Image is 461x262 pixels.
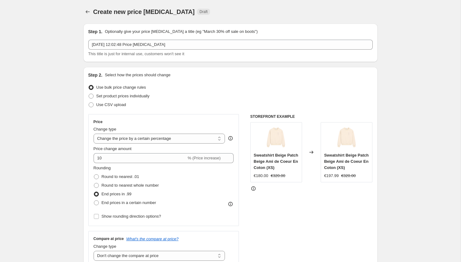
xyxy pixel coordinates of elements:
p: Optionally give your price [MEDICAL_DATA] a title (eg "March 30% off sale on boots") [105,29,257,35]
span: Round to nearest whole number [102,183,159,188]
span: Change type [94,127,116,131]
strike: €320.00 [341,173,356,179]
input: -15 [94,153,187,163]
span: Sweatshirt Beige Patch Beige Ami de Coeur En Coton (XS) [254,153,298,170]
h2: Step 2. [88,72,103,78]
span: Change type [94,244,116,249]
span: % (Price increase) [188,156,221,160]
p: Select how the prices should change [105,72,170,78]
div: €180.00 [254,173,268,179]
h3: Price [94,119,103,124]
span: Use bulk price change rules [96,85,146,90]
div: €197.99 [324,173,339,179]
h2: Step 1. [88,29,103,35]
span: This title is just for internal use, customers won't see it [88,51,184,56]
span: Use CSV upload [96,102,126,107]
div: help [227,135,234,141]
button: Price change jobs [83,7,92,16]
h6: STOREFRONT EXAMPLE [250,114,373,119]
span: Rounding [94,166,111,170]
span: Show rounding direction options? [102,214,161,219]
span: Set product prices individually [96,94,150,98]
h3: Compare at price [94,236,124,241]
span: End prices in .99 [102,192,132,196]
button: What's the compare at price? [126,237,179,241]
span: Sweatshirt Beige Patch Beige Ami de Coeur En Coton (XS) [324,153,369,170]
span: Draft [200,9,208,14]
input: 30% off holiday sale [88,40,373,50]
span: End prices in a certain number [102,200,156,205]
img: A41A7817-2C4E-4096-B91A-9BD77BB78F0D_1_201_a-Photoroom_80x.png [334,126,359,150]
img: A41A7817-2C4E-4096-B91A-9BD77BB78F0D_1_201_a-Photoroom_80x.png [264,126,288,150]
strike: €320.00 [271,173,285,179]
span: Round to nearest .01 [102,174,139,179]
span: Create new price [MEDICAL_DATA] [93,8,195,15]
span: Price change amount [94,146,132,151]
